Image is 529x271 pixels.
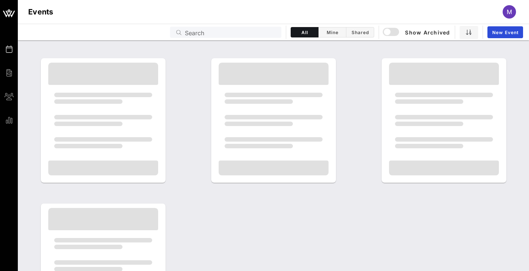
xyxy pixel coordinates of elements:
[346,27,374,37] button: Shared
[323,30,342,35] span: Mine
[28,6,53,18] h1: Events
[487,26,523,38] a: New Event
[291,27,319,37] button: All
[383,26,450,39] button: Show Archived
[492,30,519,35] span: New Event
[351,30,369,35] span: Shared
[295,30,314,35] span: All
[319,27,346,37] button: Mine
[384,28,450,37] span: Show Archived
[507,8,512,16] span: M
[503,5,516,19] div: M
